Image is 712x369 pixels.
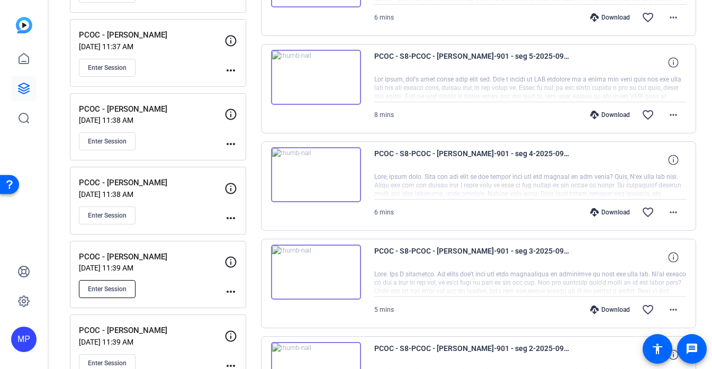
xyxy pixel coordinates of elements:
[224,138,237,150] mat-icon: more_horiz
[224,64,237,77] mat-icon: more_horiz
[667,11,680,24] mat-icon: more_horiz
[667,109,680,121] mat-icon: more_horiz
[224,212,237,224] mat-icon: more_horiz
[79,29,224,41] p: PCOC - [PERSON_NAME]
[79,132,136,150] button: Enter Session
[374,342,570,367] span: PCOC - S8-PCOC - [PERSON_NAME]-901 - seg 2-2025-09-24-10-13-04-649-0
[642,206,654,219] mat-icon: favorite_border
[79,251,224,263] p: PCOC - [PERSON_NAME]
[642,11,654,24] mat-icon: favorite_border
[79,325,224,337] p: PCOC - [PERSON_NAME]
[585,208,635,217] div: Download
[585,13,635,22] div: Download
[374,14,394,21] span: 6 mins
[16,17,32,33] img: blue-gradient.svg
[11,327,37,352] div: MP
[686,343,698,355] mat-icon: message
[667,303,680,316] mat-icon: more_horiz
[667,206,680,219] mat-icon: more_horiz
[79,103,224,115] p: PCOC - [PERSON_NAME]
[79,42,224,51] p: [DATE] 11:37 AM
[79,116,224,124] p: [DATE] 11:38 AM
[585,111,635,119] div: Download
[88,211,127,220] span: Enter Session
[79,190,224,199] p: [DATE] 11:38 AM
[374,147,570,173] span: PCOC - S8-PCOC - [PERSON_NAME]-901 - seg 4-2025-09-24-10-24-00-048-0
[651,343,664,355] mat-icon: accessibility
[271,50,361,105] img: thumb-nail
[642,109,654,121] mat-icon: favorite_border
[88,285,127,293] span: Enter Session
[374,306,394,313] span: 5 mins
[271,245,361,300] img: thumb-nail
[79,264,224,272] p: [DATE] 11:39 AM
[224,285,237,298] mat-icon: more_horiz
[79,177,224,189] p: PCOC - [PERSON_NAME]
[79,280,136,298] button: Enter Session
[585,305,635,314] div: Download
[88,64,127,72] span: Enter Session
[374,209,394,216] span: 6 mins
[271,147,361,202] img: thumb-nail
[642,303,654,316] mat-icon: favorite_border
[79,338,224,346] p: [DATE] 11:39 AM
[88,137,127,146] span: Enter Session
[79,59,136,77] button: Enter Session
[374,111,394,119] span: 8 mins
[374,50,570,75] span: PCOC - S8-PCOC - [PERSON_NAME]-901 - seg 5-2025-09-24-10-30-50-001-0
[374,245,570,270] span: PCOC - S8-PCOC - [PERSON_NAME]-901 - seg 3-2025-09-24-10-18-51-481-0
[79,206,136,224] button: Enter Session
[88,359,127,367] span: Enter Session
